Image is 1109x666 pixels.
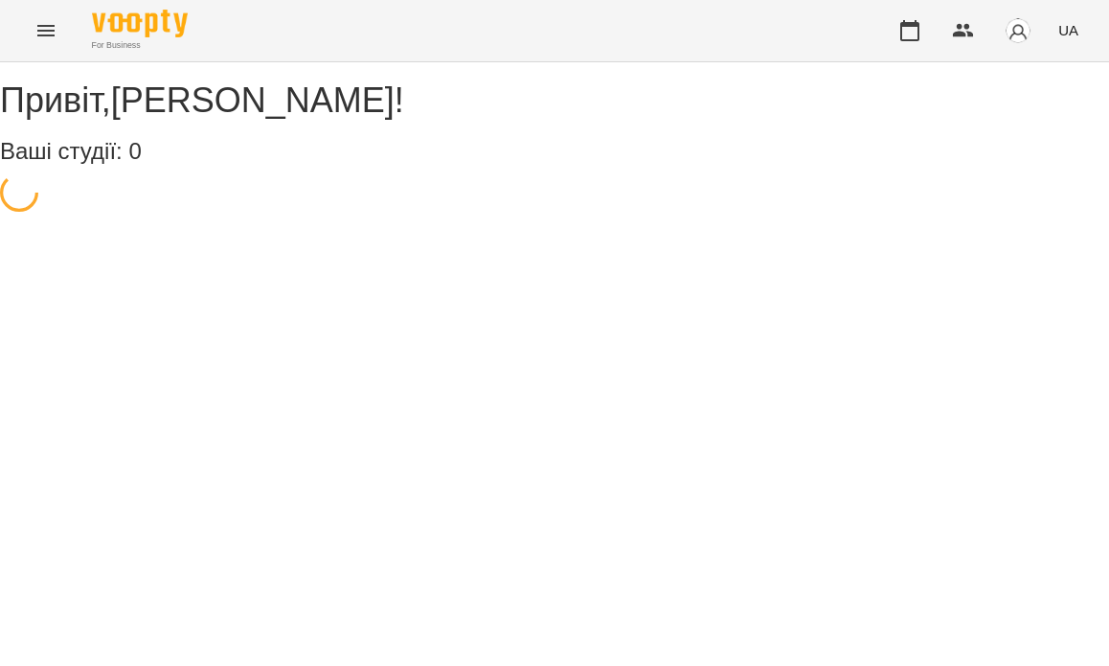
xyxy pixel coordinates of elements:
span: For Business [92,39,188,52]
img: avatar_s.png [1005,17,1031,44]
span: UA [1058,20,1078,40]
span: 0 [128,138,141,164]
img: Voopty Logo [92,10,188,37]
button: UA [1051,12,1086,48]
button: Menu [23,8,69,54]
